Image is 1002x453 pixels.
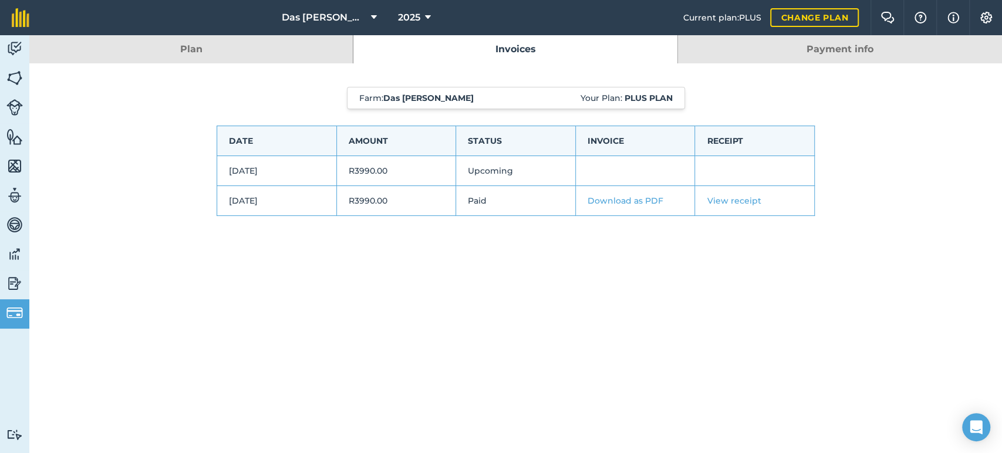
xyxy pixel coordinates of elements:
[588,195,663,206] a: Download as PDF
[575,126,695,156] td: Invoice
[353,35,677,63] a: Invoices
[880,12,895,23] img: Two speech bubbles overlapping with the left bubble in the forefront
[913,12,927,23] img: A question mark icon
[707,195,761,206] a: View receipt
[6,187,23,204] img: svg+xml;base64,PD94bWwgdmVyc2lvbj0iMS4wIiBlbmNvZGluZz0idXRmLTgiPz4KPCEtLSBHZW5lcmF0b3I6IEFkb2JlIE...
[336,156,456,186] td: R3990.00
[625,93,673,103] strong: Plus plan
[217,186,337,216] td: [DATE]
[581,92,673,104] span: Your Plan:
[6,40,23,58] img: svg+xml;base64,PD94bWwgdmVyc2lvbj0iMS4wIiBlbmNvZGluZz0idXRmLTgiPz4KPCEtLSBHZW5lcmF0b3I6IEFkb2JlIE...
[336,126,456,156] td: Amount
[282,11,366,25] span: Das [PERSON_NAME]
[456,156,576,186] td: Upcoming
[383,93,474,103] strong: Das [PERSON_NAME]
[962,413,990,441] div: Open Intercom Messenger
[456,186,576,216] td: Paid
[678,35,1002,63] a: Payment info
[6,157,23,175] img: svg+xml;base64,PHN2ZyB4bWxucz0iaHR0cDovL3d3dy53My5vcmcvMjAwMC9zdmciIHdpZHRoPSI1NiIgaGVpZ2h0PSI2MC...
[217,126,337,156] td: Date
[683,11,761,24] span: Current plan : PLUS
[947,11,959,25] img: svg+xml;base64,PHN2ZyB4bWxucz0iaHR0cDovL3d3dy53My5vcmcvMjAwMC9zdmciIHdpZHRoPSIxNyIgaGVpZ2h0PSIxNy...
[336,186,456,216] td: R3990.00
[6,128,23,146] img: svg+xml;base64,PHN2ZyB4bWxucz0iaHR0cDovL3d3dy53My5vcmcvMjAwMC9zdmciIHdpZHRoPSI1NiIgaGVpZ2h0PSI2MC...
[6,69,23,87] img: svg+xml;base64,PHN2ZyB4bWxucz0iaHR0cDovL3d3dy53My5vcmcvMjAwMC9zdmciIHdpZHRoPSI1NiIgaGVpZ2h0PSI2MC...
[6,216,23,234] img: svg+xml;base64,PD94bWwgdmVyc2lvbj0iMS4wIiBlbmNvZGluZz0idXRmLTgiPz4KPCEtLSBHZW5lcmF0b3I6IEFkb2JlIE...
[398,11,420,25] span: 2025
[456,126,576,156] td: Status
[12,8,29,27] img: fieldmargin Logo
[6,429,23,440] img: svg+xml;base64,PD94bWwgdmVyc2lvbj0iMS4wIiBlbmNvZGluZz0idXRmLTgiPz4KPCEtLSBHZW5lcmF0b3I6IEFkb2JlIE...
[29,35,353,63] a: Plan
[770,8,859,27] a: Change plan
[6,305,23,321] img: svg+xml;base64,PD94bWwgdmVyc2lvbj0iMS4wIiBlbmNvZGluZz0idXRmLTgiPz4KPCEtLSBHZW5lcmF0b3I6IEFkb2JlIE...
[6,99,23,116] img: svg+xml;base64,PD94bWwgdmVyc2lvbj0iMS4wIiBlbmNvZGluZz0idXRmLTgiPz4KPCEtLSBHZW5lcmF0b3I6IEFkb2JlIE...
[6,275,23,292] img: svg+xml;base64,PD94bWwgdmVyc2lvbj0iMS4wIiBlbmNvZGluZz0idXRmLTgiPz4KPCEtLSBHZW5lcmF0b3I6IEFkb2JlIE...
[695,126,815,156] td: Receipt
[217,156,337,186] td: [DATE]
[359,92,474,104] span: Farm :
[979,12,993,23] img: A cog icon
[6,245,23,263] img: svg+xml;base64,PD94bWwgdmVyc2lvbj0iMS4wIiBlbmNvZGluZz0idXRmLTgiPz4KPCEtLSBHZW5lcmF0b3I6IEFkb2JlIE...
